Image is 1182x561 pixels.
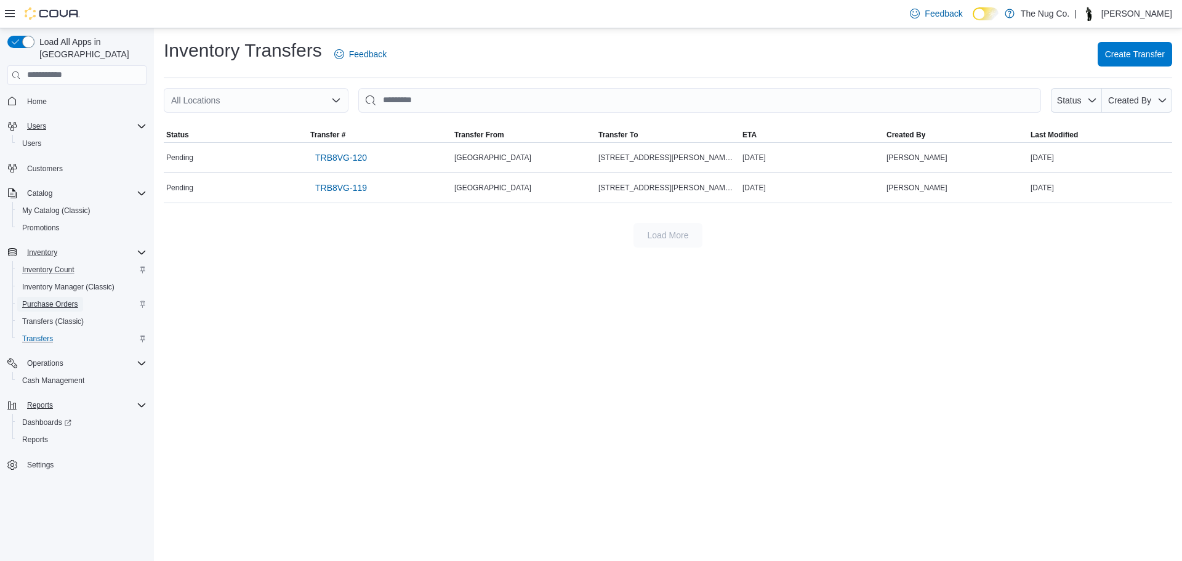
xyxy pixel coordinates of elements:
[884,127,1028,142] button: Created By
[925,7,962,20] span: Feedback
[454,153,531,163] span: [GEOGRAPHIC_DATA]
[2,159,151,177] button: Customers
[17,262,147,277] span: Inventory Count
[12,219,151,236] button: Promotions
[648,229,689,241] span: Load More
[22,299,78,309] span: Purchase Orders
[454,130,504,140] span: Transfer From
[25,7,80,20] img: Cova
[22,94,147,109] span: Home
[7,87,147,506] nav: Complex example
[12,330,151,347] button: Transfers
[886,183,947,193] span: [PERSON_NAME]
[310,145,372,170] a: TRB8VG-120
[17,203,95,218] a: My Catalog (Classic)
[17,373,147,388] span: Cash Management
[17,415,147,430] span: Dashboards
[27,121,46,131] span: Users
[22,418,71,427] span: Dashboards
[17,314,147,329] span: Transfers (Classic)
[22,398,58,413] button: Reports
[2,397,151,414] button: Reports
[315,182,367,194] span: TRB8VG-119
[22,265,74,275] span: Inventory Count
[22,119,147,134] span: Users
[886,153,947,163] span: [PERSON_NAME]
[17,220,147,235] span: Promotions
[2,355,151,372] button: Operations
[1028,150,1172,165] div: [DATE]
[315,151,367,164] span: TRB8VG-120
[1028,180,1172,195] div: [DATE]
[596,127,740,142] button: Transfer To
[22,245,147,260] span: Inventory
[742,130,757,140] span: ETA
[740,180,884,195] div: [DATE]
[1051,88,1102,113] button: Status
[1074,6,1077,21] p: |
[17,331,147,346] span: Transfers
[1021,6,1069,21] p: The Nug Co.
[17,432,147,447] span: Reports
[22,334,53,344] span: Transfers
[886,130,925,140] span: Created By
[166,130,189,140] span: Status
[17,297,83,312] a: Purchase Orders
[1031,130,1078,140] span: Last Modified
[22,282,115,292] span: Inventory Manager (Classic)
[27,164,63,174] span: Customers
[12,135,151,152] button: Users
[2,185,151,202] button: Catalog
[2,244,151,261] button: Inventory
[27,188,52,198] span: Catalog
[17,280,147,294] span: Inventory Manager (Classic)
[27,460,54,470] span: Settings
[22,245,62,260] button: Inventory
[598,183,738,193] span: [STREET_ADDRESS][PERSON_NAME][PERSON_NAME]
[1108,95,1151,105] span: Created By
[22,435,48,445] span: Reports
[310,130,345,140] span: Transfer #
[17,331,58,346] a: Transfers
[2,456,151,474] button: Settings
[12,372,151,389] button: Cash Management
[34,36,147,60] span: Load All Apps in [GEOGRAPHIC_DATA]
[329,42,392,67] a: Feedback
[22,317,84,326] span: Transfers (Classic)
[22,223,60,233] span: Promotions
[12,431,151,448] button: Reports
[22,356,68,371] button: Operations
[310,176,372,200] a: TRB8VG-119
[1098,42,1172,67] button: Create Transfer
[12,414,151,431] a: Dashboards
[17,280,119,294] a: Inventory Manager (Classic)
[308,127,452,142] button: Transfer #
[17,415,76,430] a: Dashboards
[12,296,151,313] button: Purchase Orders
[905,1,967,26] a: Feedback
[1101,6,1172,21] p: [PERSON_NAME]
[740,150,884,165] div: [DATE]
[166,183,193,193] span: Pending
[166,153,193,163] span: Pending
[164,38,322,63] h1: Inventory Transfers
[17,432,53,447] a: Reports
[22,186,147,201] span: Catalog
[22,161,147,176] span: Customers
[2,118,151,135] button: Users
[22,139,41,148] span: Users
[1057,95,1082,105] span: Status
[331,95,341,105] button: Open list of options
[22,356,147,371] span: Operations
[27,400,53,410] span: Reports
[17,136,46,151] a: Users
[1102,88,1172,113] button: Created By
[27,97,47,107] span: Home
[164,127,308,142] button: Status
[17,136,147,151] span: Users
[1028,127,1172,142] button: Last Modified
[2,92,151,110] button: Home
[12,202,151,219] button: My Catalog (Classic)
[17,203,147,218] span: My Catalog (Classic)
